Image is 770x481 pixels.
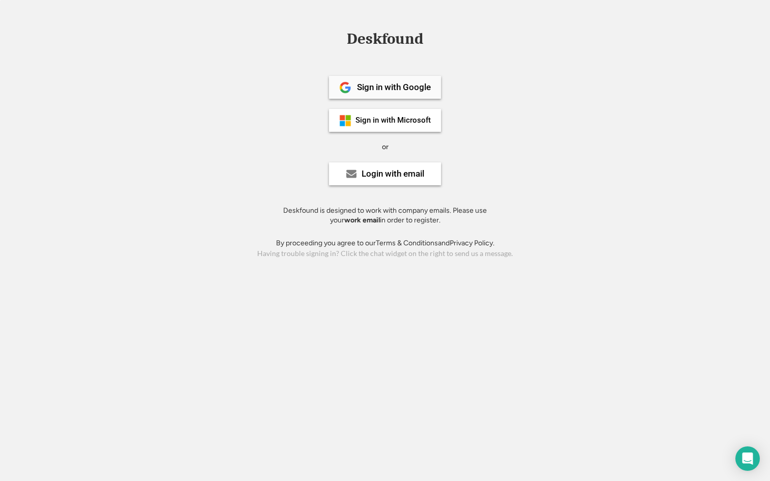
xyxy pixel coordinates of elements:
img: ms-symbollockup_mssymbol_19.png [339,115,351,127]
div: Login with email [362,169,424,178]
div: or [382,142,389,152]
div: Deskfound [342,31,428,47]
div: By proceeding you agree to our and [276,238,494,248]
div: Open Intercom Messenger [735,446,760,471]
strong: work email [344,216,380,224]
a: Privacy Policy. [450,239,494,247]
div: Deskfound is designed to work with company emails. Please use your in order to register. [270,206,500,225]
img: 1024px-Google__G__Logo.svg.png [339,81,351,94]
a: Terms & Conditions [376,239,438,247]
div: Sign in with Microsoft [355,117,431,124]
div: Sign in with Google [357,83,431,92]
